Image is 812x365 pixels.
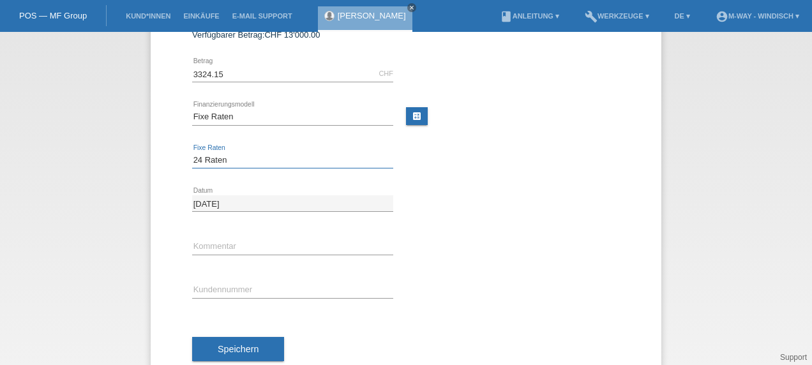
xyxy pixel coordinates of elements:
[716,10,728,23] i: account_circle
[264,30,320,40] span: CHF 13'000.00
[578,12,656,20] a: buildWerkzeuge ▾
[226,12,299,20] a: E-Mail Support
[406,107,428,125] a: calculate
[709,12,806,20] a: account_circlem-way - Windisch ▾
[585,10,598,23] i: build
[409,4,415,11] i: close
[412,111,422,121] i: calculate
[218,344,259,354] span: Speichern
[500,10,513,23] i: book
[379,70,393,77] div: CHF
[493,12,566,20] a: bookAnleitung ▾
[177,12,225,20] a: Einkäufe
[407,3,416,12] a: close
[192,30,620,40] div: Verfügbarer Betrag:
[668,12,696,20] a: DE ▾
[780,353,807,362] a: Support
[19,11,87,20] a: POS — MF Group
[192,337,284,361] button: Speichern
[119,12,177,20] a: Kund*innen
[338,11,406,20] a: [PERSON_NAME]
